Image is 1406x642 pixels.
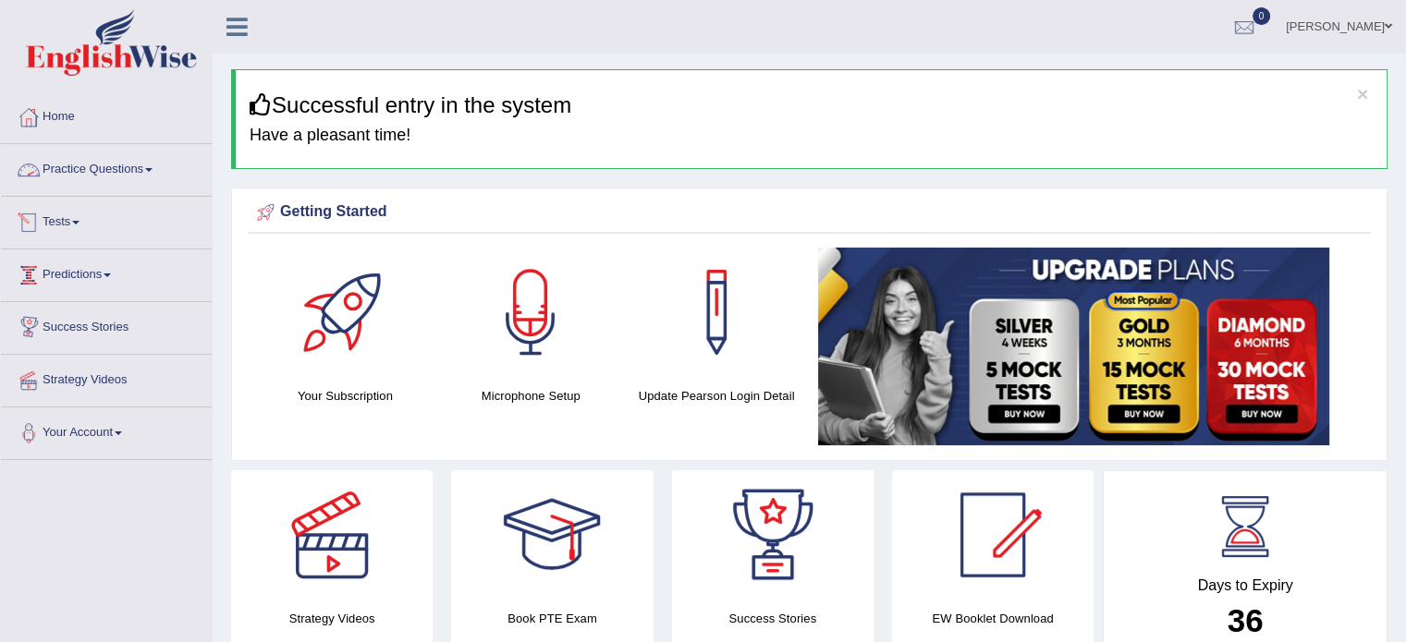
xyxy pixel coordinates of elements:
[1,407,212,454] a: Your Account
[250,93,1373,117] h3: Successful entry in the system
[672,609,874,628] h4: Success Stories
[1,197,212,243] a: Tests
[451,609,653,628] h4: Book PTE Exam
[252,199,1366,226] div: Getting Started
[633,386,801,406] h4: Update Pearson Login Detail
[892,609,1094,628] h4: EW Booklet Download
[1253,7,1271,25] span: 0
[447,386,615,406] h4: Microphone Setup
[1228,602,1264,638] b: 36
[250,127,1373,145] h4: Have a pleasant time!
[231,609,433,628] h4: Strategy Videos
[1,91,212,138] a: Home
[1,355,212,401] a: Strategy Videos
[262,386,429,406] h4: Your Subscription
[1,144,212,190] a: Practice Questions
[1,249,212,296] a: Predictions
[818,248,1329,445] img: small5.jpg
[1357,84,1368,103] button: ×
[1,302,212,348] a: Success Stories
[1124,577,1366,594] h4: Days to Expiry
